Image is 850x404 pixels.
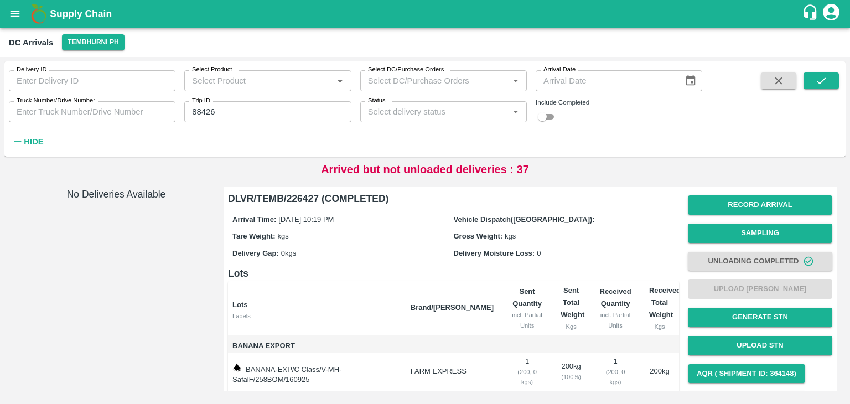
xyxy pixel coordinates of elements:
strong: Hide [24,137,43,146]
label: Select Product [192,65,232,74]
span: 0 kgs [281,249,296,257]
input: Select Product [188,74,329,88]
td: 1 [590,353,640,391]
span: 0 [537,249,541,257]
td: 200 kg [552,353,590,391]
td: BANANA-EXP/C Class/V-MH-SafalF/258BOM/160925 [228,353,402,391]
div: ( 100 %) [561,372,582,382]
div: Kgs [561,322,582,332]
h6: DLVR/TEMB/226427 (COMPLETED) [228,191,679,206]
div: Include Completed [536,97,702,107]
button: Upload STN [688,336,832,355]
button: AQR ( Shipment Id: 364148) [688,364,805,384]
span: kgs [505,232,516,240]
b: Lots [232,301,247,309]
button: Hide [9,132,46,151]
input: Enter Truck Number/Drive Number [9,101,175,122]
div: customer-support [802,4,821,24]
td: FARM EXPRESS [402,353,502,391]
h6: Lots [228,266,679,281]
a: Supply Chain [50,6,802,22]
div: DC Arrivals [9,35,53,50]
label: Delivery Gap: [232,249,279,257]
div: ( 200, 0 kgs) [599,367,631,387]
td: 1 [502,353,552,391]
b: Brand/[PERSON_NAME] [411,303,494,312]
label: Delivery ID [17,65,46,74]
label: Arrival Time: [232,215,276,224]
img: weight [232,363,241,372]
input: Enter Delivery ID [9,70,175,91]
label: Gross Weight: [454,232,503,240]
td: 200 kg [640,353,679,391]
button: open drawer [2,1,28,27]
label: Arrival Date [543,65,576,74]
p: Arrived but not unloaded deliveries : 37 [321,161,529,178]
button: Open [509,105,523,119]
span: Banana Export [232,340,402,353]
button: Record Arrival [688,195,832,215]
h6: No Deliveries Available [15,187,217,202]
div: incl. Partial Units [599,310,631,330]
b: Received Quantity [600,287,631,308]
b: Received Total Weight [649,286,681,319]
input: Arrival Date [536,70,676,91]
button: Select DC [62,34,124,50]
span: kgs [278,232,289,240]
button: Open [509,74,523,88]
div: account of current user [821,2,841,25]
button: Choose date [680,70,701,91]
img: logo [28,3,50,25]
label: Delivery Moisture Loss: [454,249,535,257]
label: Status [368,96,386,105]
button: Generate STN [688,308,832,327]
div: Labels [232,311,402,321]
button: Open [333,74,347,88]
div: Kgs [649,322,670,332]
label: Select DC/Purchase Orders [368,65,444,74]
span: [DATE] 10:19 PM [278,215,334,224]
button: Unloading Completed [688,252,832,271]
b: Supply Chain [50,8,112,19]
button: Sampling [688,224,832,243]
label: Vehicle Dispatch([GEOGRAPHIC_DATA]): [454,215,595,224]
b: Sent Quantity [512,287,542,308]
label: Truck Number/Drive Number [17,96,95,105]
label: Tare Weight: [232,232,276,240]
div: incl. Partial Units [511,310,543,330]
label: Trip ID [192,96,210,105]
input: Enter Trip ID [184,101,351,122]
b: Sent Total Weight [561,286,584,319]
div: ( 200, 0 kgs) [511,367,543,387]
input: Select DC/Purchase Orders [364,74,491,88]
input: Select delivery status [364,105,505,119]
